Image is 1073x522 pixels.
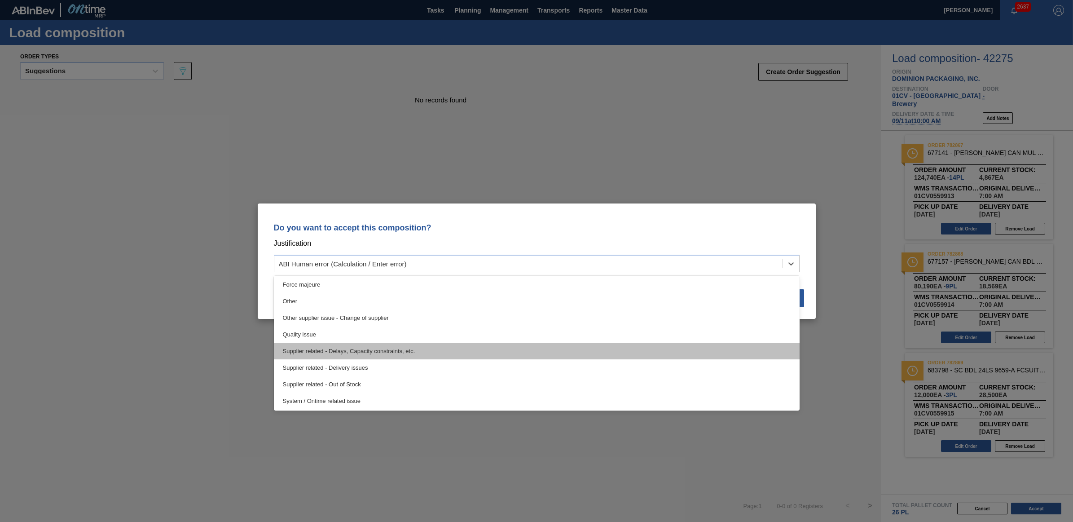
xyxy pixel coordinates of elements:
div: System / Ontime related issue [274,393,800,409]
div: Supplier related - Out of Stock [274,376,800,393]
div: Supplier related - Delivery issues [274,359,800,376]
div: Other supplier issue - Change of supplier [274,310,800,326]
div: Quality issue [274,326,800,343]
div: Other [274,293,800,310]
div: Force majeure [274,276,800,293]
div: Supplier related - Delays, Capacity constraints, etc. [274,343,800,359]
div: ABI Human error (Calculation / Enter error) [279,260,407,267]
p: Justification [274,238,800,249]
p: Do you want to accept this composition? [274,223,800,232]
